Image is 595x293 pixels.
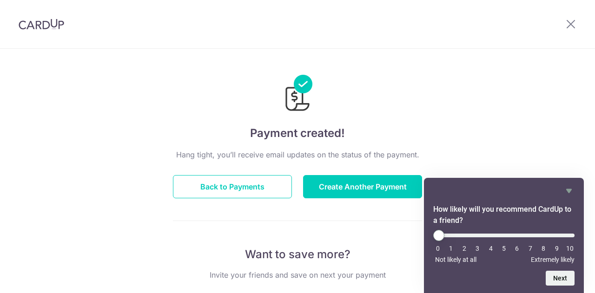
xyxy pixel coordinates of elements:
button: Back to Payments [173,175,292,198]
img: CardUp [19,19,64,30]
h4: Payment created! [173,125,422,142]
img: Payments [283,75,312,114]
li: 5 [499,245,509,252]
button: Next question [546,271,575,286]
button: Create Another Payment [303,175,422,198]
li: 3 [473,245,482,252]
li: 0 [433,245,443,252]
li: 6 [512,245,522,252]
h2: How likely will you recommend CardUp to a friend? Select an option from 0 to 10, with 0 being Not... [433,204,575,226]
p: Want to save more? [173,247,422,262]
li: 7 [526,245,535,252]
li: 9 [552,245,562,252]
div: How likely will you recommend CardUp to a friend? Select an option from 0 to 10, with 0 being Not... [433,185,575,286]
li: 10 [565,245,575,252]
button: Hide survey [563,185,575,196]
li: 8 [539,245,548,252]
span: Extremely likely [531,256,575,263]
span: Not likely at all [435,256,476,263]
p: Hang tight, you’ll receive email updates on the status of the payment. [173,149,422,160]
p: Invite your friends and save on next your payment [173,269,422,280]
li: 1 [446,245,456,252]
div: How likely will you recommend CardUp to a friend? Select an option from 0 to 10, with 0 being Not... [433,230,575,263]
li: 2 [460,245,469,252]
li: 4 [486,245,496,252]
